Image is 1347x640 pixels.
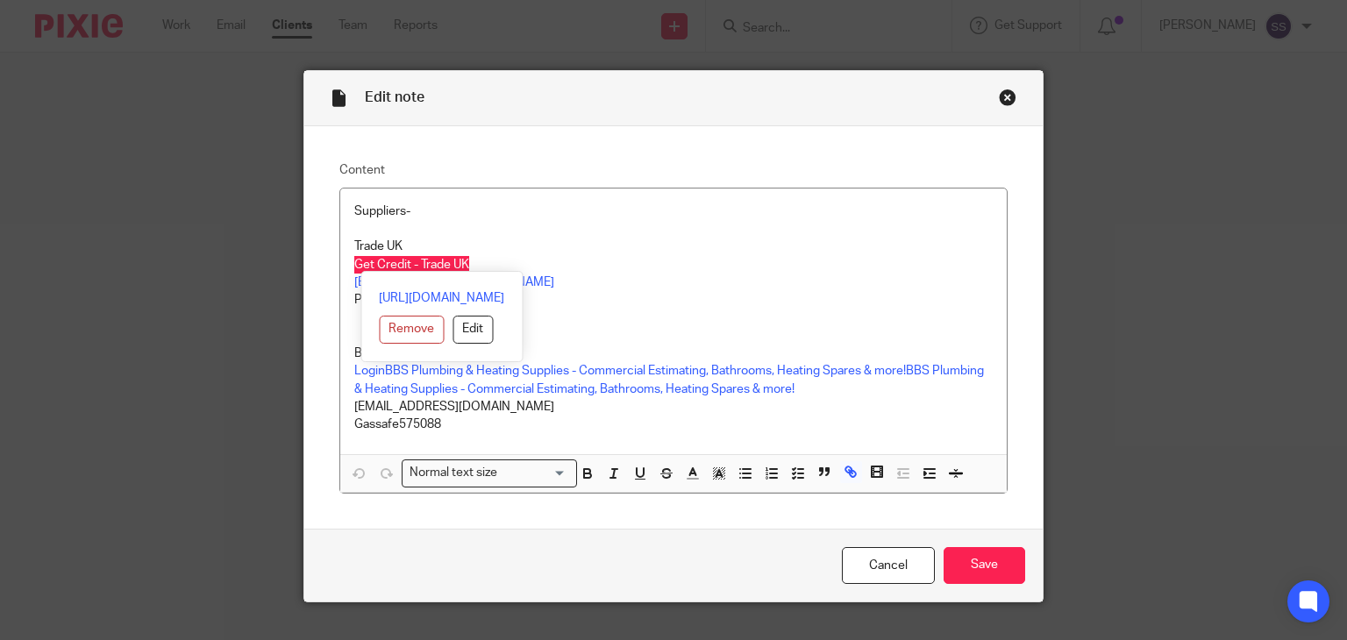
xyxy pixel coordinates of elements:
[944,547,1025,585] input: Save
[402,459,577,487] div: Search for option
[354,398,994,416] p: [EMAIL_ADDRESS][DOMAIN_NAME]
[354,365,987,395] a: LoginBBS Plumbing & Heating Supplies - Commercial Estimating, Bathrooms, Heating Spares & more!BB...
[379,289,504,307] a: [URL][DOMAIN_NAME]
[999,89,1016,106] div: Close this dialog window
[354,416,994,433] p: Gassafe575088
[365,90,424,104] span: Edit note
[503,464,567,482] input: Search for option
[354,345,994,362] p: BBS
[406,464,502,482] span: Normal text size
[354,276,554,288] a: [EMAIL_ADDRESS][DOMAIN_NAME]
[339,161,1008,179] label: Content
[453,316,493,344] button: Edit
[842,547,935,585] a: Cancel
[379,316,444,344] button: Remove
[354,291,994,309] p: Password- Barneyblue1234!
[354,238,994,255] p: Trade UK
[354,203,994,220] p: Suppliers-
[354,259,469,271] a: Get Credit - Trade UK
